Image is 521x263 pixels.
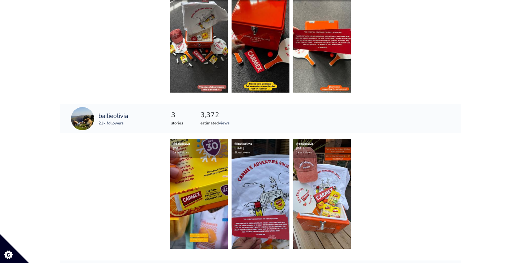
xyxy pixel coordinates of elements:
div: [DATE] 1k est. [293,139,351,158]
div: [DATE] 1k est. [170,139,228,158]
a: views [182,150,189,154]
a: @bailieolivia [296,142,313,146]
a: views [305,150,312,154]
a: @bailieolivia [234,142,252,146]
a: bailieolivia [98,111,128,120]
div: stories [171,120,183,127]
img: 4232297682.jpg [71,107,94,130]
a: views [243,150,251,154]
div: estimated [200,120,229,127]
div: 3 [171,110,183,120]
div: [DATE] 1k est. [232,139,289,158]
a: views [219,120,229,126]
div: 3,372 [200,110,229,120]
div: 21k followers [98,120,128,127]
a: @bailieolivia [173,142,190,146]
